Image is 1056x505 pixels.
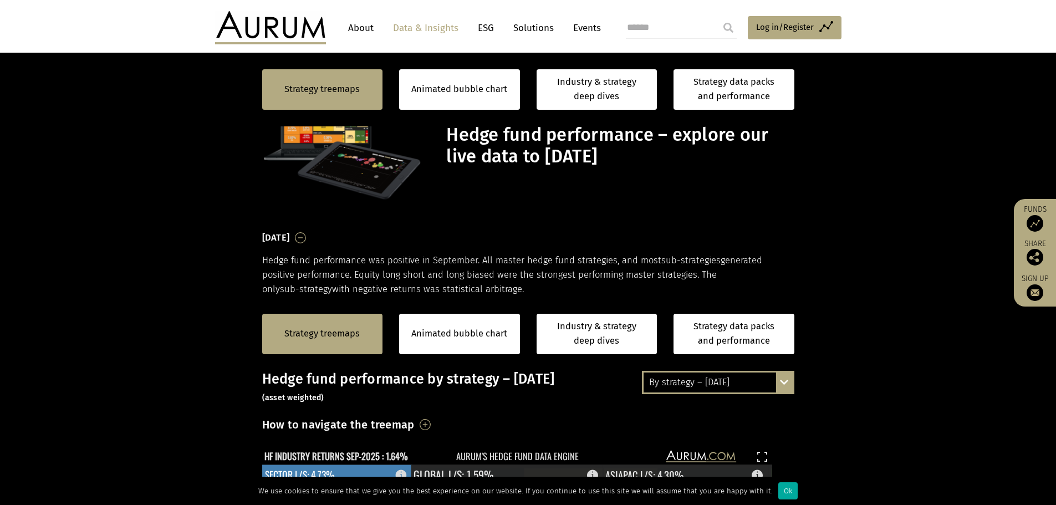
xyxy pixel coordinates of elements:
img: Share this post [1027,249,1043,266]
span: Log in/Register [756,21,814,34]
h3: How to navigate the treemap [262,415,415,434]
p: Hedge fund performance was positive in September. All master hedge fund strategies, and most gene... [262,253,794,297]
a: Animated bubble chart [411,327,507,341]
span: sub-strategies [661,255,721,266]
a: Industry & strategy deep dives [537,69,657,110]
a: Data & Insights [387,18,464,38]
a: Sign up [1019,274,1050,301]
h1: Hedge fund performance – explore our live data to [DATE] [446,124,791,167]
a: Strategy data packs and performance [674,69,794,110]
small: (asset weighted) [262,393,324,402]
input: Submit [717,17,739,39]
a: Events [568,18,601,38]
a: Strategy data packs and performance [674,314,794,354]
a: Solutions [508,18,559,38]
img: Sign up to our newsletter [1027,284,1043,301]
a: Animated bubble chart [411,82,507,96]
a: Strategy treemaps [284,82,360,96]
span: sub-strategy [280,284,332,294]
a: Funds [1019,205,1050,232]
h3: [DATE] [262,229,290,246]
h3: Hedge fund performance by strategy – [DATE] [262,371,794,404]
div: Share [1019,240,1050,266]
img: Aurum [215,11,326,44]
a: ESG [472,18,499,38]
div: Ok [778,482,798,499]
a: About [343,18,379,38]
a: Strategy treemaps [284,327,360,341]
div: By strategy – [DATE] [644,373,793,392]
a: Industry & strategy deep dives [537,314,657,354]
a: Log in/Register [748,16,841,39]
img: Access Funds [1027,215,1043,232]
